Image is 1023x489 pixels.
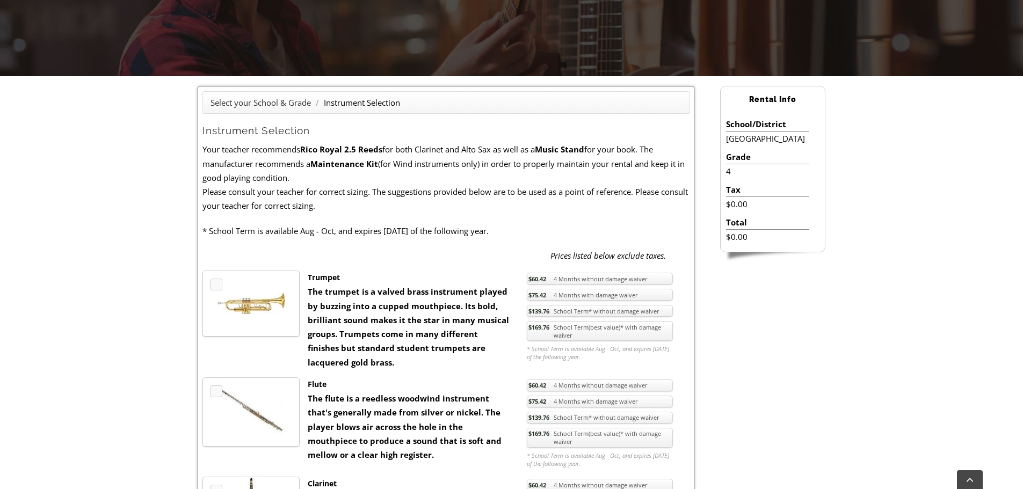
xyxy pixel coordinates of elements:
img: th_1fc34dab4bdaff02a3697e89cb8f30dd_1334255105TRUMP.jpg [217,271,285,336]
strong: The trumpet is a valved brass instrument played by buzzing into a cupped mouthpiece. Its bold, br... [308,286,509,367]
span: $139.76 [528,307,549,315]
a: $60.424 Months without damage waiver [527,273,673,285]
span: $75.42 [528,291,546,299]
a: $139.76School Term* without damage waiver [527,305,673,317]
h2: Instrument Selection [202,124,690,137]
li: School/District [726,117,809,132]
li: Grade [726,150,809,164]
strong: Rico Royal 2.5 Reeds [300,144,382,155]
span: / [313,97,322,108]
a: $75.424 Months with damage waiver [527,396,673,408]
span: $60.42 [528,275,546,283]
a: $60.424 Months without damage waiver [527,379,673,392]
strong: The flute is a reedless woodwind instrument that's generally made from silver or nickel. The play... [308,393,502,460]
p: * School Term is available Aug - Oct, and expires [DATE] of the following year. [202,224,690,238]
span: $139.76 [528,413,549,421]
span: $60.42 [528,481,546,489]
li: [GEOGRAPHIC_DATA] [726,132,809,145]
span: $60.42 [528,381,546,389]
img: sidebar-footer.png [720,252,825,262]
li: $0.00 [726,197,809,211]
img: th_1fc34dab4bdaff02a3697e89cb8f30dd_1334771667FluteTM.jpg [214,378,288,446]
li: 4 [726,164,809,178]
li: Total [726,215,809,230]
em: * School Term is available Aug - Oct, and expires [DATE] of the following year. [527,451,673,468]
h2: Rental Info [721,90,825,109]
a: MP3 Clip [211,279,222,290]
a: Select your School & Grade [211,97,311,108]
p: Please consult your teacher for correct sizing. The suggestions provided below are to be used as ... [202,185,690,213]
span: $169.76 [528,429,549,437]
li: $0.00 [726,230,809,244]
li: Tax [726,183,809,197]
span: $169.76 [528,323,549,331]
em: * School Term is available Aug - Oct, and expires [DATE] of the following year. [527,345,673,361]
em: Prices listed below exclude taxes. [550,250,666,261]
strong: Maintenance Kit [310,158,378,169]
div: Flute [308,377,511,391]
strong: Music Stand [535,144,584,155]
a: $169.76School Term(best value)* with damage waiver [527,428,673,448]
a: MP3 Clip [211,385,222,397]
a: $139.76School Term* without damage waiver [527,412,673,424]
a: $75.424 Months with damage waiver [527,289,673,301]
span: $75.42 [528,397,546,405]
div: Trumpet [308,271,511,284]
li: Instrument Selection [324,96,400,110]
a: $169.76School Term(best value)* with damage waiver [527,321,673,341]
